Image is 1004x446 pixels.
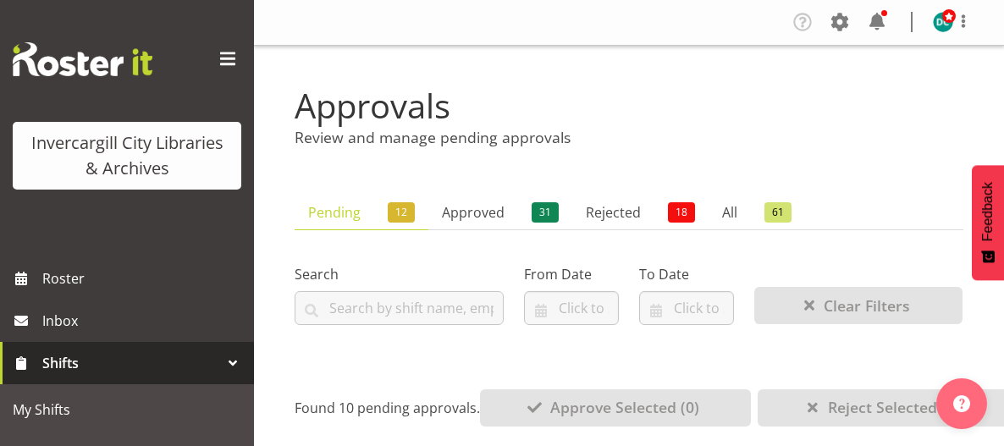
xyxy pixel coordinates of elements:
span: Reject Selected (0) [828,396,960,418]
label: Search [295,264,504,284]
span: My Shifts [13,397,241,422]
img: Rosterit website logo [13,42,152,76]
label: To Date [639,264,734,284]
span: 31 [532,202,559,223]
span: Inbox [42,308,245,333]
div: Invercargill City Libraries & Archives [30,130,224,181]
span: Roster [42,266,245,291]
img: help-xxl-2.png [953,395,970,412]
img: donald-cunningham11616.jpg [933,12,953,32]
a: Rejected [572,195,709,230]
button: Clear Filters [754,287,963,324]
button: Approve Selected (0) [480,389,751,427]
a: Pending [295,195,428,230]
span: 12 [388,202,415,223]
h1: Approvals [295,86,963,124]
span: 61 [764,202,792,223]
a: My Shifts [4,388,250,431]
span: Shifts [42,350,220,376]
span: 18 [668,202,695,223]
input: Click to select... [639,291,734,325]
input: Search by shift name, employee, location... [295,291,504,325]
button: Feedback - Show survey [972,165,1004,280]
span: Feedback [980,182,996,241]
span: Clear Filters [824,295,910,317]
span: Approve Selected (0) [550,396,699,418]
a: Approved [428,195,572,230]
h2: Review and manage pending approvals [295,128,963,146]
label: From Date [524,264,619,284]
a: All [709,195,805,230]
input: Click to select... [524,291,619,325]
p: Found 10 pending approvals. [295,399,480,416]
